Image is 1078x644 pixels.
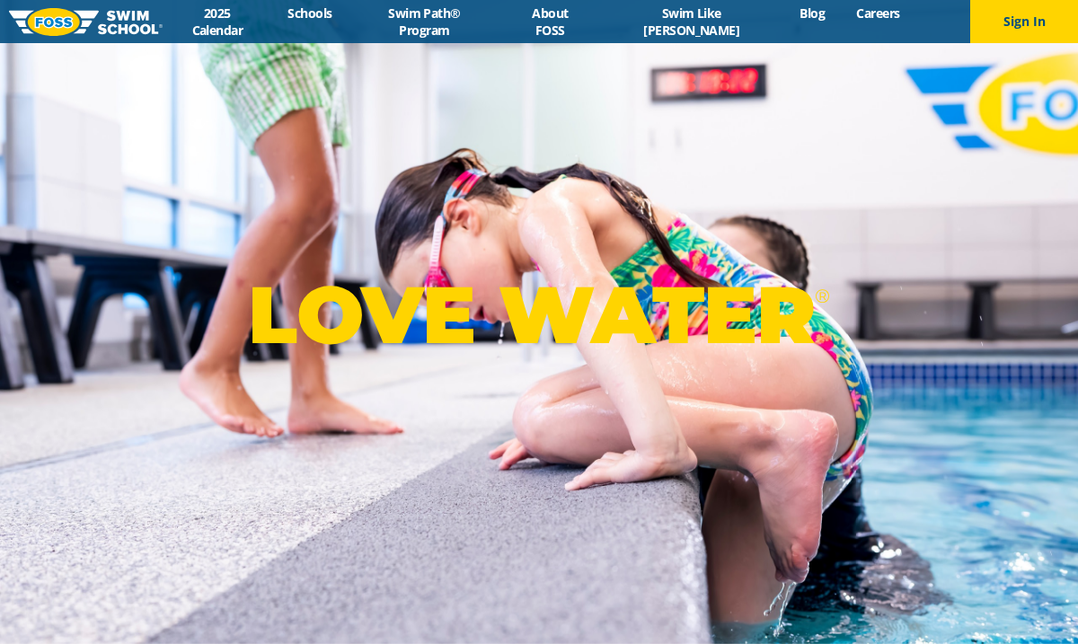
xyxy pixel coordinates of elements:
a: Blog [784,4,841,22]
a: 2025 Calendar [163,4,272,39]
a: Careers [841,4,915,22]
a: Swim Like [PERSON_NAME] [599,4,784,39]
img: FOSS Swim School Logo [9,8,163,36]
sup: ® [815,285,829,307]
p: LOVE WATER [248,267,829,363]
a: Schools [272,4,348,22]
a: Swim Path® Program [348,4,501,39]
a: About FOSS [501,4,599,39]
